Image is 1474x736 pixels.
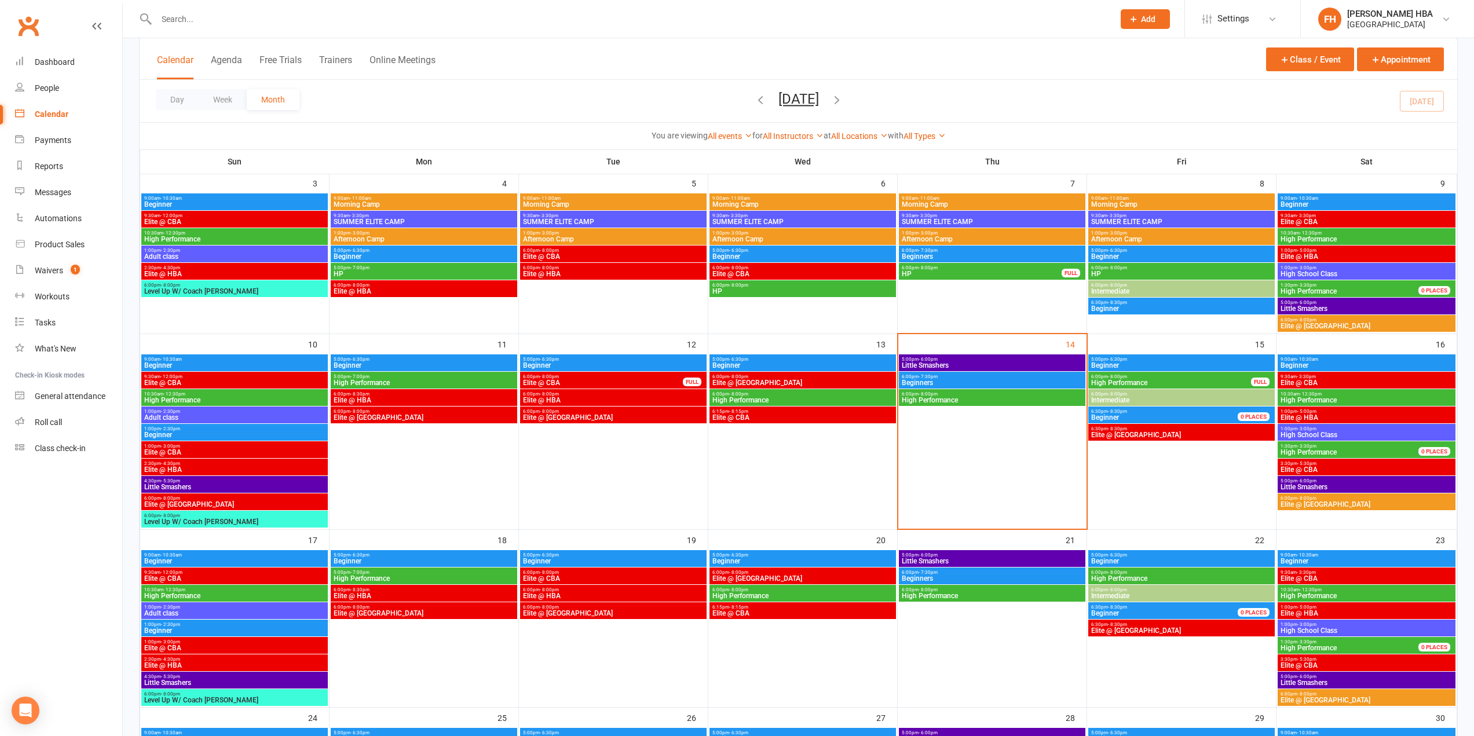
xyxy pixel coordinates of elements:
[333,357,515,362] span: 5:00pm
[1297,213,1316,218] span: - 3:30pm
[35,292,70,301] div: Workouts
[144,213,325,218] span: 9:30am
[1091,426,1272,431] span: 6:30pm
[1108,283,1127,288] span: - 8:00pm
[712,248,894,253] span: 5:00pm
[259,54,302,79] button: Free Trials
[161,283,180,288] span: - 8:00pm
[1070,173,1087,192] div: 7
[1280,317,1453,323] span: 6:00pm
[1091,230,1272,236] span: 1:00pm
[918,196,939,201] span: - 11:00am
[729,196,750,201] span: - 11:00am
[35,188,71,197] div: Messages
[1251,378,1270,386] div: FULL
[1347,19,1433,30] div: [GEOGRAPHIC_DATA]
[1418,286,1450,295] div: 0 PLACES
[904,131,946,141] a: All Types
[502,173,518,192] div: 4
[144,362,325,369] span: Beginner
[199,89,247,110] button: Week
[35,318,56,327] div: Tasks
[683,378,701,386] div: FULL
[15,49,122,75] a: Dashboard
[1091,213,1272,218] span: 9:30am
[350,196,371,201] span: - 11:00am
[333,213,515,218] span: 9:30am
[1280,362,1453,369] span: Beginner
[1280,201,1453,208] span: Beginner
[901,265,1062,270] span: 6:00pm
[901,201,1083,208] span: Morning Camp
[333,270,515,277] span: HP
[1297,196,1318,201] span: - 10:30am
[901,236,1083,243] span: Afternoon Camp
[1280,323,1453,329] span: Elite @ [GEOGRAPHIC_DATA]
[919,230,938,236] span: - 3:00pm
[1280,248,1453,253] span: 1:00pm
[519,149,708,174] th: Tue
[247,89,299,110] button: Month
[35,391,105,401] div: General attendance
[319,54,352,79] button: Trainers
[712,265,894,270] span: 6:00pm
[712,236,894,243] span: Afternoon Camp
[919,391,938,397] span: - 8:00pm
[15,180,122,206] a: Messages
[729,230,748,236] span: - 3:00pm
[1280,357,1453,362] span: 9:00am
[1091,379,1252,386] span: High Performance
[35,214,82,223] div: Automations
[144,248,325,253] span: 1:00pm
[1297,374,1316,379] span: - 3:30pm
[522,357,704,362] span: 5:00pm
[540,230,559,236] span: - 3:00pm
[687,334,708,353] div: 12
[522,230,704,236] span: 1:00pm
[729,391,748,397] span: - 8:00pm
[712,397,894,404] span: High Performance
[144,270,325,277] span: Elite @ HBA
[333,288,515,295] span: Elite @ HBA
[522,379,683,386] span: Elite @ CBA
[333,362,515,369] span: Beginner
[901,270,1062,277] span: HP
[1280,230,1453,236] span: 10:30am
[333,201,515,208] span: Morning Camp
[15,258,122,284] a: Waivers 1
[1091,300,1272,305] span: 6:30pm
[712,218,894,225] span: SUMMER ELITE CAMP
[1108,265,1127,270] span: - 8:00pm
[15,127,122,153] a: Payments
[712,414,894,421] span: Elite @ CBA
[161,265,180,270] span: - 4:30pm
[708,131,752,141] a: All events
[540,357,559,362] span: - 6:30pm
[1280,270,1453,277] span: High School Class
[350,248,370,253] span: - 6:30pm
[144,409,325,414] span: 1:00pm
[1297,317,1316,323] span: - 8:00pm
[729,409,748,414] span: - 8:15pm
[12,697,39,724] div: Open Intercom Messenger
[901,357,1083,362] span: 5:00pm
[333,218,515,225] span: SUMMER ELITE CAMP
[824,131,831,140] strong: at
[1280,196,1453,201] span: 9:00am
[163,230,185,236] span: - 12:30pm
[522,201,704,208] span: Morning Camp
[15,206,122,232] a: Automations
[15,284,122,310] a: Workouts
[161,426,180,431] span: - 2:30pm
[522,374,683,379] span: 6:00pm
[1141,14,1155,24] span: Add
[1091,253,1272,260] span: Beginner
[1091,196,1272,201] span: 9:00am
[333,248,515,253] span: 5:00pm
[712,201,894,208] span: Morning Camp
[163,391,185,397] span: - 12:30pm
[522,409,704,414] span: 6:00pm
[522,236,704,243] span: Afternoon Camp
[1091,270,1272,277] span: HP
[350,357,370,362] span: - 6:30pm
